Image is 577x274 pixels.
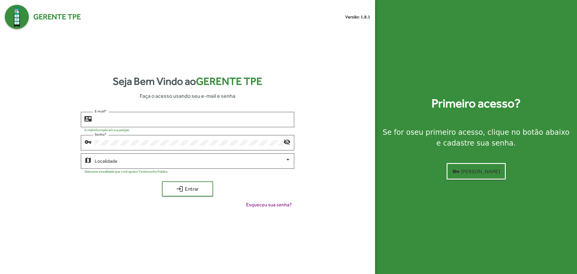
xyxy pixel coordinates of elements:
[5,5,29,29] img: Logo Gerente
[113,73,262,89] strong: Seja Bem Vindo ao
[452,168,459,175] mat-icon: vpn_key
[432,94,521,112] strong: Primeiro acesso?
[447,163,506,180] button: [PERSON_NAME]
[382,127,570,149] div: Se for o , clique no botão abaixo e cadastre sua senha.
[84,170,168,173] mat-hint: Selecione a localidade que você apoia o Testemunho Público.
[196,75,262,87] span: Gerente TPE
[345,14,370,20] small: Versão: 1.8.1
[452,166,500,177] span: [PERSON_NAME]
[162,181,213,196] button: Entrar
[84,138,92,145] mat-icon: vpn_key
[84,115,92,122] mat-icon: contact_mail
[140,92,235,100] span: Faça o acesso usando seu e-mail e senha
[246,201,292,208] span: Esqueceu sua senha?
[283,138,291,145] mat-icon: visibility_off
[167,183,208,194] span: Entrar
[33,11,81,23] span: Gerente TPE
[176,185,183,192] mat-icon: login
[411,128,483,137] strong: seu primeiro acesso
[84,156,92,164] mat-icon: map
[84,128,130,132] mat-hint: E-mail informado em sua petição.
